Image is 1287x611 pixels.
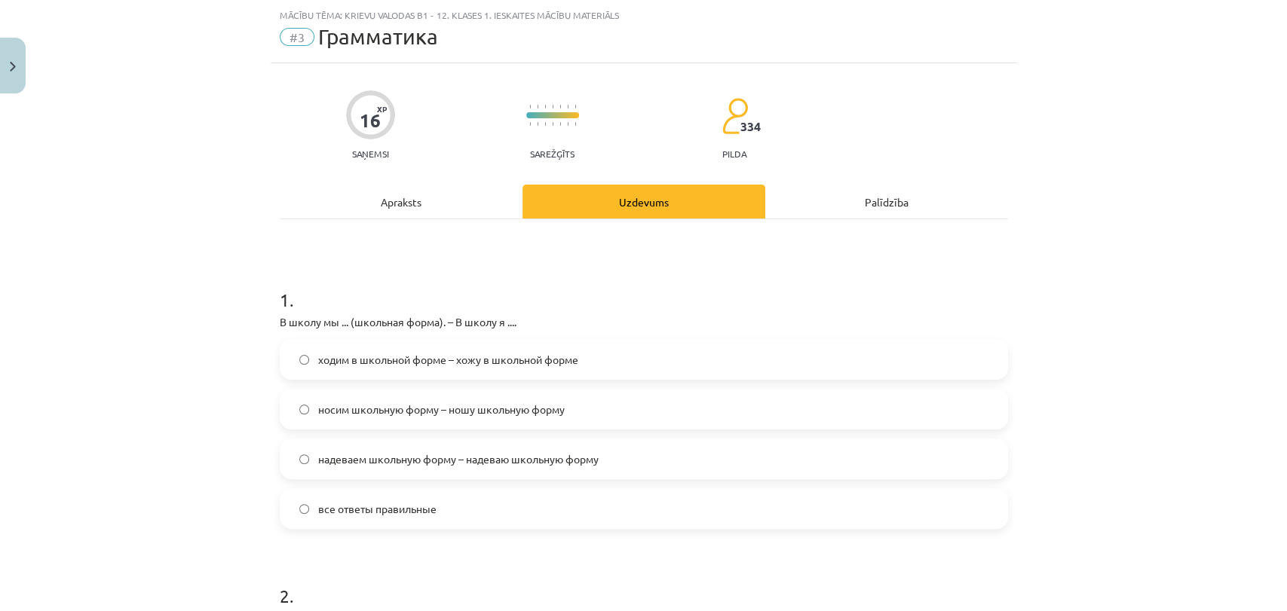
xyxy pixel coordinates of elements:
[318,451,599,467] span: надеваем школьную форму – надеваю школьную форму
[559,122,561,126] img: icon-short-line-57e1e144782c952c97e751825c79c345078a6d821885a25fce030b3d8c18986b.svg
[360,110,381,131] div: 16
[299,454,309,464] input: надеваем школьную форму – надеваю школьную форму
[280,559,1008,606] h1: 2 .
[318,352,578,368] span: ходим в школьной форме – хожу в школьной форме
[559,105,561,108] img: icon-short-line-57e1e144782c952c97e751825c79c345078a6d821885a25fce030b3d8c18986b.svg
[537,105,538,108] img: icon-short-line-57e1e144782c952c97e751825c79c345078a6d821885a25fce030b3d8c18986b.svg
[567,122,568,126] img: icon-short-line-57e1e144782c952c97e751825c79c345078a6d821885a25fce030b3d8c18986b.svg
[575,105,576,108] img: icon-short-line-57e1e144782c952c97e751825c79c345078a6d821885a25fce030b3d8c18986b.svg
[318,501,437,517] span: все ответы правильные
[575,122,576,126] img: icon-short-line-57e1e144782c952c97e751825c79c345078a6d821885a25fce030b3d8c18986b.svg
[567,105,568,108] img: icon-short-line-57e1e144782c952c97e751825c79c345078a6d821885a25fce030b3d8c18986b.svg
[544,105,546,108] img: icon-short-line-57e1e144782c952c97e751825c79c345078a6d821885a25fce030b3d8c18986b.svg
[10,62,16,72] img: icon-close-lesson-0947bae3869378f0d4975bcd49f059093ad1ed9edebbc8119c70593378902aed.svg
[529,105,531,108] img: icon-short-line-57e1e144782c952c97e751825c79c345078a6d821885a25fce030b3d8c18986b.svg
[280,10,1008,20] div: Mācību tēma: Krievu valodas b1 - 12. klases 1. ieskaites mācību materiāls
[722,97,748,135] img: students-c634bb4e5e11cddfef0936a35e636f08e4e9abd3cc4e673bd6f9a4125e45ecb1.svg
[299,504,309,514] input: все ответы правильные
[740,120,761,133] span: 334
[765,185,1008,218] div: Palīdzība
[530,148,575,159] p: Sarežģīts
[552,122,553,126] img: icon-short-line-57e1e144782c952c97e751825c79c345078a6d821885a25fce030b3d8c18986b.svg
[544,122,546,126] img: icon-short-line-57e1e144782c952c97e751825c79c345078a6d821885a25fce030b3d8c18986b.svg
[299,405,309,414] input: носим школьную форму – ношу школьную форму
[318,402,565,417] span: носим школьную форму – ношу школьную форму
[346,148,395,159] p: Saņemsi
[280,263,1008,310] h1: 1 .
[522,185,765,218] div: Uzdevums
[318,24,438,49] span: Грамматика
[722,148,746,159] p: pilda
[377,105,387,113] span: XP
[280,314,1008,330] p: В школу мы ... (школьная форма). – В школу я ....
[280,28,314,46] span: #3
[552,105,553,108] img: icon-short-line-57e1e144782c952c97e751825c79c345078a6d821885a25fce030b3d8c18986b.svg
[537,122,538,126] img: icon-short-line-57e1e144782c952c97e751825c79c345078a6d821885a25fce030b3d8c18986b.svg
[280,185,522,218] div: Apraksts
[529,122,531,126] img: icon-short-line-57e1e144782c952c97e751825c79c345078a6d821885a25fce030b3d8c18986b.svg
[299,355,309,365] input: ходим в школьной форме – хожу в школьной форме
